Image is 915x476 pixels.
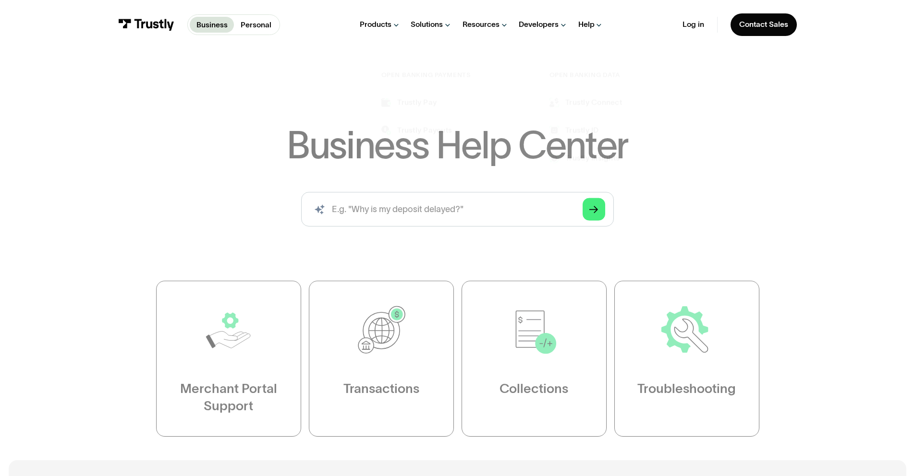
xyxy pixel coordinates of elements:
[500,380,568,397] div: Collections
[462,281,607,437] a: Collections
[178,380,279,415] div: Merchant Portal Support
[343,380,419,397] div: Transactions
[731,13,797,36] a: Contact Sales
[309,281,454,437] a: Transactions
[397,125,452,135] div: Trustly Payouts
[549,97,622,107] a: Trustly Connect
[463,20,500,29] div: Resources
[301,192,613,226] form: Search
[234,17,278,33] a: Personal
[578,20,595,29] div: Help
[241,19,271,31] p: Personal
[156,281,301,437] a: Merchant Portal Support
[549,125,599,135] a: Trustly ID
[381,125,452,135] a: Trustly Payouts
[190,17,234,33] a: Business
[549,153,620,164] a: Trustly Insights
[519,20,559,29] div: Developers
[118,19,174,31] img: Trustly Logo
[196,19,228,31] p: Business
[565,97,622,107] div: Trustly Connect
[565,125,599,135] div: Trustly ID
[549,71,700,79] div: Open Banking Data
[637,380,736,397] div: Troubleshooting
[287,127,628,164] h1: Business Help Center
[565,153,620,164] div: Trustly Insights
[360,20,391,29] div: Products
[614,281,759,437] a: Troubleshooting
[397,97,437,107] div: Trustly Pay
[381,71,532,79] div: Open Banking Payments
[739,20,788,29] div: Contact Sales
[683,20,704,29] a: Log in
[411,20,443,29] div: Solutions
[360,45,721,185] nav: Products
[381,97,437,107] a: Trustly Pay
[301,192,613,226] input: search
